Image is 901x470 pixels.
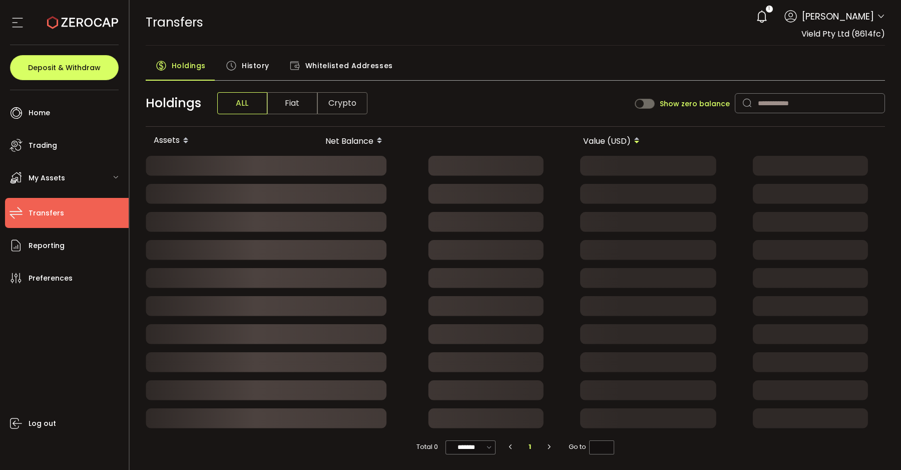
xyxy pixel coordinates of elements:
[28,64,101,71] span: Deposit & Withdraw
[29,138,57,153] span: Trading
[262,132,390,149] div: Net Balance
[10,55,119,80] button: Deposit & Withdraw
[146,94,201,113] span: Holdings
[267,92,317,114] span: Fiat
[146,14,203,31] span: Transfers
[660,100,730,107] span: Show zero balance
[29,206,64,220] span: Transfers
[29,171,65,185] span: My Assets
[416,440,438,454] span: Total 0
[768,6,770,13] span: 1
[851,422,901,470] iframe: Chat Widget
[172,56,206,76] span: Holdings
[305,56,393,76] span: Whitelisted Addresses
[801,28,885,40] span: Vield Pty Ltd (8614fc)
[519,132,648,149] div: Value (USD)
[217,92,267,114] span: ALL
[29,416,56,431] span: Log out
[569,440,614,454] span: Go to
[29,106,50,120] span: Home
[29,239,65,253] span: Reporting
[146,132,262,149] div: Assets
[317,92,367,114] span: Crypto
[242,56,269,76] span: History
[521,440,539,454] li: 1
[802,10,874,23] span: [PERSON_NAME]
[29,271,73,286] span: Preferences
